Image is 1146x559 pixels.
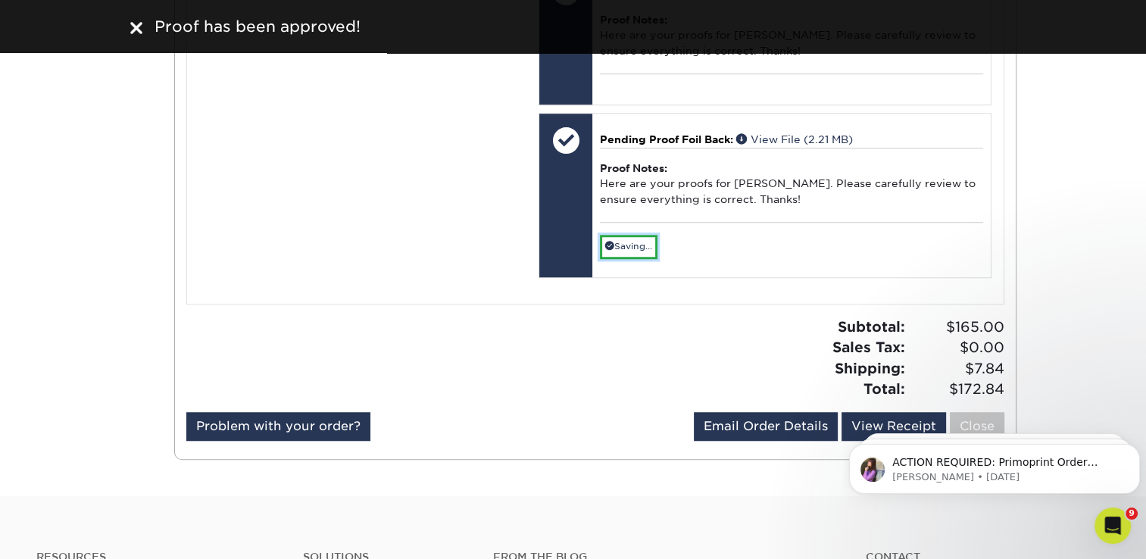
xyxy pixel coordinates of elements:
iframe: Intercom live chat [1094,507,1131,544]
strong: Sales Tax: [832,339,905,355]
strong: Proof Notes: [600,162,667,174]
span: $7.84 [910,358,1004,379]
span: $165.00 [910,317,1004,338]
img: close [130,22,142,34]
a: View File (2.21 MB) [736,133,853,145]
span: Pending Proof Foil Back: [600,133,733,145]
iframe: Google Customer Reviews [4,513,129,554]
strong: Total: [863,380,905,397]
a: Problem with your order? [186,412,370,441]
span: $172.84 [910,379,1004,400]
a: Saving... [600,235,657,258]
span: Proof has been approved! [155,17,361,36]
a: Email Order Details [694,412,838,441]
div: Here are your proofs for [PERSON_NAME]. Please carefully review to ensure everything is correct. ... [600,148,982,223]
a: View Receipt [842,412,946,441]
span: 9 [1126,507,1138,520]
strong: Subtotal: [838,318,905,335]
span: $0.00 [910,337,1004,358]
strong: Shipping: [835,360,905,376]
iframe: Intercom notifications message [843,412,1146,518]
